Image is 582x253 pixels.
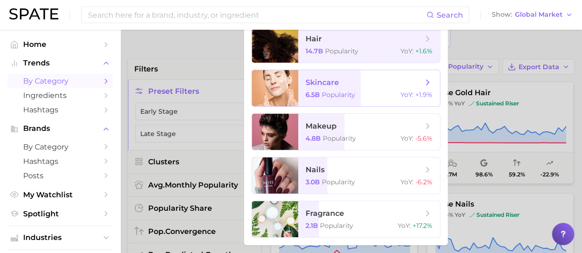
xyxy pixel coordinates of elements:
[437,11,463,19] span: Search
[7,74,113,88] a: by Category
[415,47,432,55] span: +1.6%
[306,209,344,218] span: fragrance
[398,221,411,230] span: YoY :
[306,122,337,130] span: makeup
[7,154,113,169] a: Hashtags
[306,134,321,143] span: 4.8b
[325,47,358,55] span: Popularity
[306,78,339,87] span: skincare
[23,157,97,166] span: Hashtags
[415,91,432,99] span: +1.9%
[7,122,113,136] button: Brands
[7,88,113,103] a: Ingredients
[489,9,575,21] button: ShowGlobal Market
[306,34,322,43] span: hair
[7,37,113,52] a: Home
[401,91,413,99] span: YoY :
[306,221,318,230] span: 2.1b
[415,178,432,186] span: -6.2%
[7,169,113,183] a: Posts
[306,165,325,174] span: nails
[306,178,320,186] span: 3.0b
[401,134,413,143] span: YoY :
[7,103,113,117] a: Hashtags
[401,178,413,186] span: YoY :
[515,12,563,17] span: Global Market
[23,171,97,180] span: Posts
[306,91,320,99] span: 6.5b
[492,12,512,17] span: Show
[23,143,97,151] span: by Category
[322,178,355,186] span: Popularity
[23,40,97,49] span: Home
[23,77,97,85] span: by Category
[7,56,113,70] button: Trends
[7,231,113,245] button: Industries
[7,140,113,154] a: by Category
[23,234,97,242] span: Industries
[322,91,355,99] span: Popularity
[23,91,97,100] span: Ingredients
[7,207,113,221] a: Spotlight
[9,8,58,19] img: SPATE
[23,124,97,133] span: Brands
[413,221,432,230] span: +17.2%
[23,105,97,114] span: Hashtags
[415,134,432,143] span: -5.6%
[23,209,97,218] span: Spotlight
[23,190,97,199] span: My Watchlist
[244,19,448,245] ul: 2.Choosing Category
[401,47,413,55] span: YoY :
[87,7,426,23] input: Search here for a brand, industry, or ingredient
[323,134,356,143] span: Popularity
[320,221,353,230] span: Popularity
[306,47,323,55] span: 14.7b
[23,59,97,67] span: Trends
[7,188,113,202] a: My Watchlist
